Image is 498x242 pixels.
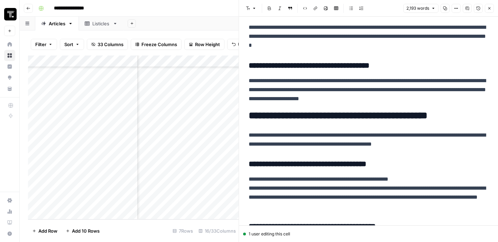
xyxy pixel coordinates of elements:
div: Articles [49,20,65,27]
a: Browse [4,50,15,61]
button: Filter [31,39,57,50]
span: 2,193 words [406,5,429,11]
a: Your Data [4,83,15,94]
div: 7 Rows [170,225,196,236]
div: Listicles [92,20,110,27]
a: Opportunities [4,72,15,83]
button: 33 Columns [87,39,128,50]
span: Filter [35,41,46,48]
button: Workspace: Thoughtspot [4,6,15,23]
button: Help + Support [4,228,15,239]
a: Home [4,39,15,50]
span: 33 Columns [98,41,123,48]
a: Learning Hub [4,217,15,228]
span: Sort [64,41,73,48]
div: 1 user editing this cell [243,231,494,237]
button: 2,193 words [403,4,439,13]
button: Undo [227,39,254,50]
button: Add Row [28,225,62,236]
img: Thoughtspot Logo [4,8,17,20]
span: Row Height [195,41,220,48]
button: Add 10 Rows [62,225,104,236]
span: Freeze Columns [141,41,177,48]
a: Listicles [79,17,123,31]
span: Add Row [38,227,57,234]
button: Freeze Columns [131,39,182,50]
button: Sort [60,39,84,50]
a: Settings [4,195,15,206]
a: Usage [4,206,15,217]
button: Row Height [184,39,224,50]
a: Articles [35,17,79,31]
a: Insights [4,61,15,72]
span: Add 10 Rows [72,227,100,234]
div: 16/33 Columns [196,225,239,236]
